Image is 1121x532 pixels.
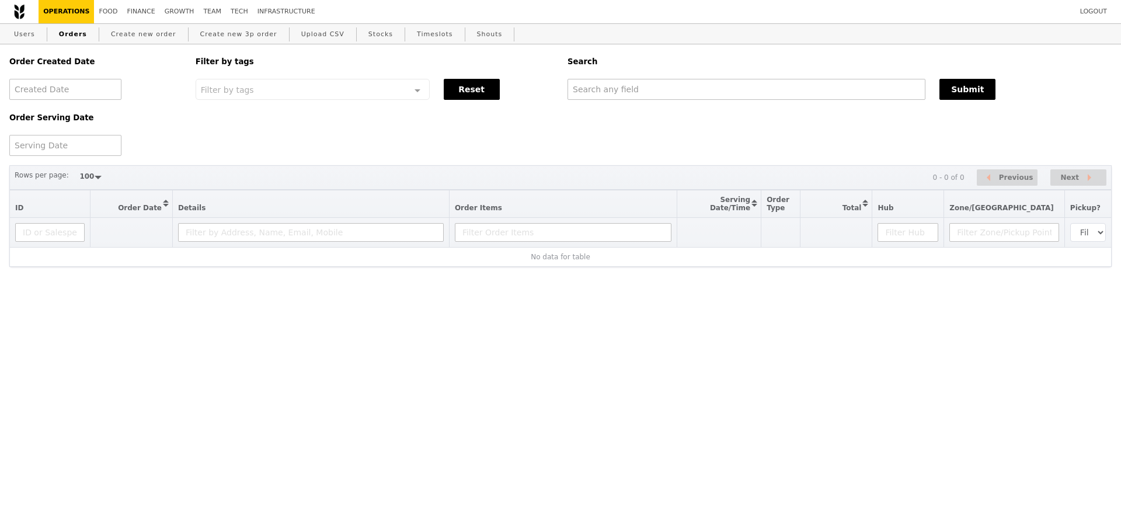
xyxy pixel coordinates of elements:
img: Grain logo [14,4,25,19]
input: Created Date [9,79,121,100]
input: Search any field [568,79,925,100]
input: Filter Zone/Pickup Point [949,223,1059,242]
span: Details [178,204,206,212]
input: Filter Order Items [455,223,671,242]
h5: Search [568,57,1112,66]
input: Filter by Address, Name, Email, Mobile [178,223,444,242]
label: Rows per page: [15,169,69,181]
div: 0 - 0 of 0 [932,173,964,182]
span: Pickup? [1070,204,1101,212]
a: Shouts [472,24,507,45]
a: Stocks [364,24,398,45]
a: Upload CSV [297,24,349,45]
a: Timeslots [412,24,457,45]
button: Reset [444,79,500,100]
h5: Order Created Date [9,57,182,66]
div: No data for table [15,253,1106,261]
span: Hub [878,204,893,212]
span: Order Items [455,204,502,212]
a: Create new 3p order [196,24,282,45]
span: Previous [999,171,1033,185]
h5: Filter by tags [196,57,553,66]
span: Order Type [767,196,789,212]
a: Users [9,24,40,45]
span: Filter by tags [201,84,254,95]
button: Previous [977,169,1038,186]
input: Filter Hub [878,223,938,242]
span: Next [1060,171,1079,185]
button: Next [1050,169,1106,186]
input: Serving Date [9,135,121,156]
button: Submit [939,79,995,100]
span: Zone/[GEOGRAPHIC_DATA] [949,204,1054,212]
a: Orders [54,24,92,45]
a: Create new order [106,24,181,45]
span: ID [15,204,23,212]
input: ID or Salesperson name [15,223,85,242]
h5: Order Serving Date [9,113,182,122]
